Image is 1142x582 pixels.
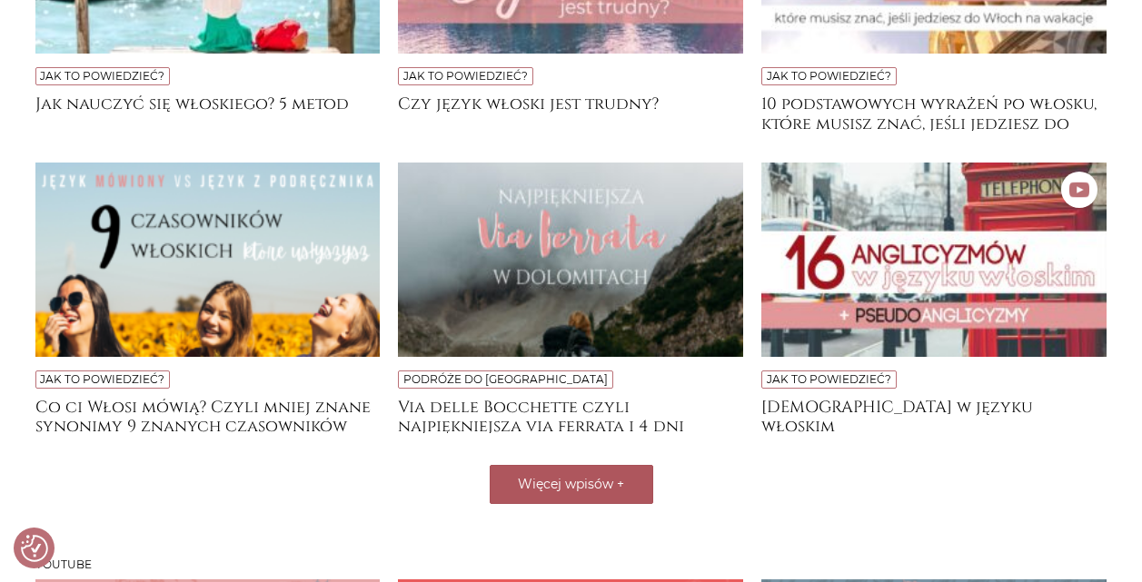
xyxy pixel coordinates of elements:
button: Więcej wpisów + [490,465,653,504]
a: Co ci Włosi mówią? Czyli mniej znane synonimy 9 znanych czasowników [35,398,381,434]
h3: Youtube [35,558,1107,571]
span: + [617,476,624,492]
a: Jak to powiedzieć? [40,69,164,83]
a: Jak to powiedzieć? [403,69,528,83]
img: Revisit consent button [21,535,48,562]
a: Jak to powiedzieć? [767,69,891,83]
a: Podróże do [GEOGRAPHIC_DATA] [403,372,608,386]
a: Via delle Bocchette czyli najpiękniejsza via ferrata i 4 dni trekkingu w [GEOGRAPHIC_DATA] [398,398,743,434]
button: Preferencje co do zgód [21,535,48,562]
span: Więcej wpisów [518,476,613,492]
a: Czy język włoski jest trudny? [398,94,743,131]
a: 10 podstawowych wyrażeń po włosku, które musisz znać, jeśli jedziesz do [GEOGRAPHIC_DATA] na wakacje [761,94,1107,131]
a: Jak nauczyć się włoskiego? 5 metod [35,94,381,131]
a: Jak to powiedzieć? [40,372,164,386]
a: Jak to powiedzieć? [767,372,891,386]
a: [DEMOGRAPHIC_DATA] w języku włoskim [761,398,1107,434]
